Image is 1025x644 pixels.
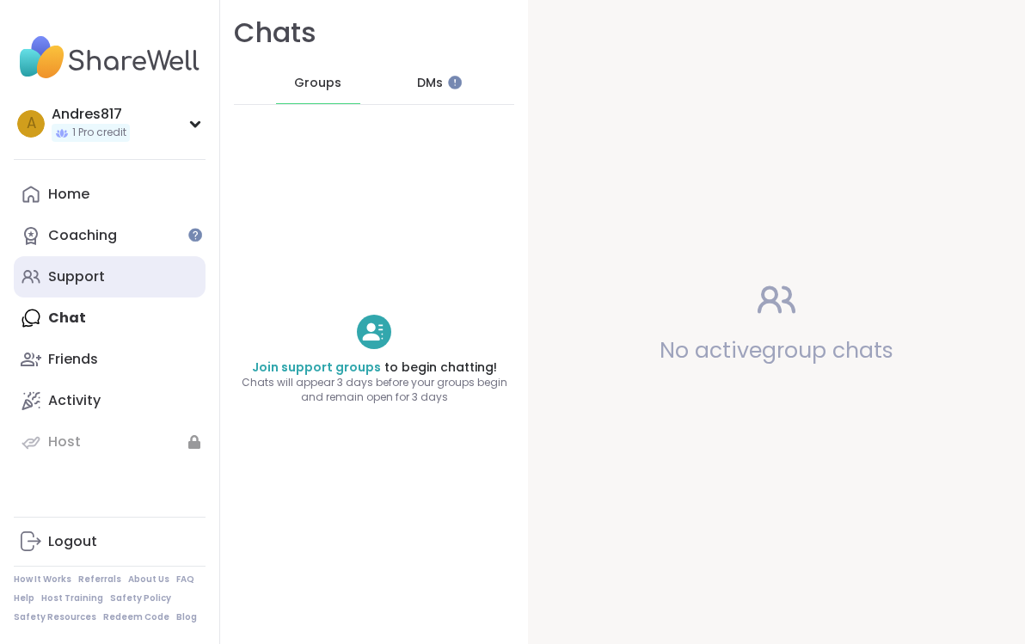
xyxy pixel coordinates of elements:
a: Redeem Code [103,611,169,623]
div: Logout [48,532,97,551]
h4: to begin chatting! [220,359,528,377]
a: Support [14,256,206,297]
a: Safety Resources [14,611,96,623]
iframe: Spotlight [188,228,202,242]
a: Join support groups [252,359,381,376]
span: Chats will appear 3 days before your groups begin and remain open for 3 days [220,376,528,405]
a: Safety Policy [110,592,171,604]
span: Groups [294,75,341,92]
a: Friends [14,339,206,380]
a: About Us [128,573,169,586]
span: 1 Pro credit [72,126,126,140]
a: Host Training [41,592,103,604]
h1: Chats [234,14,316,52]
a: How It Works [14,573,71,586]
a: FAQ [176,573,194,586]
span: DMs [417,75,443,92]
a: Logout [14,521,206,562]
div: Coaching [48,226,117,245]
div: Friends [48,350,98,369]
div: Support [48,267,105,286]
div: Home [48,185,89,204]
a: Host [14,421,206,463]
img: ShareWell Nav Logo [14,28,206,88]
div: Host [48,432,81,451]
span: No active group chats [660,335,893,365]
a: Referrals [78,573,121,586]
div: Activity [48,391,101,410]
span: A [27,113,36,135]
a: Coaching [14,215,206,256]
a: Home [14,174,206,215]
iframe: Spotlight [448,76,462,89]
a: Activity [14,380,206,421]
a: Help [14,592,34,604]
div: Andres817 [52,105,130,124]
a: Blog [176,611,197,623]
